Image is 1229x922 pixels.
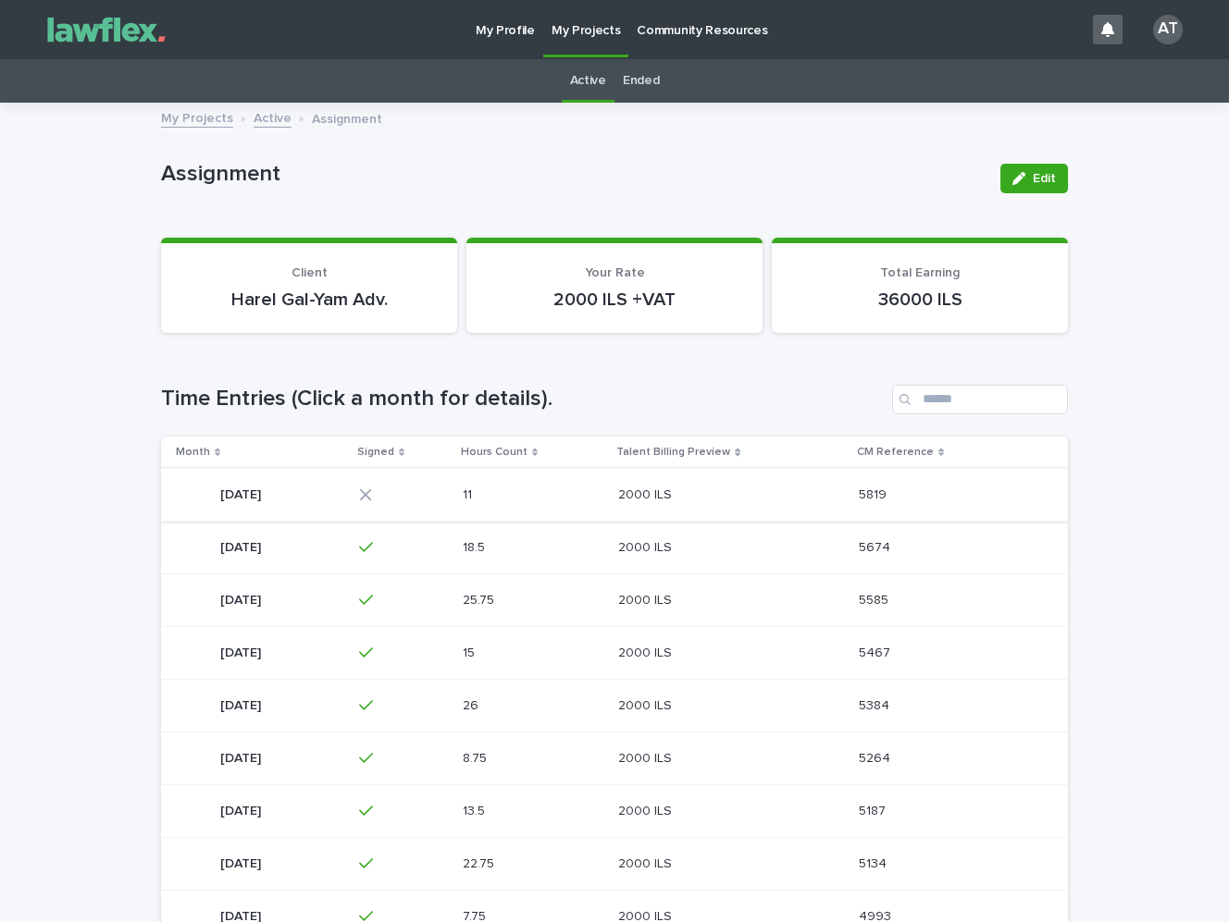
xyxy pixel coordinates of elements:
p: [DATE] [220,536,265,556]
p: 2000 ILS [618,695,676,714]
p: 2000 ILS [618,747,676,767]
p: [DATE] [220,853,265,872]
span: Edit [1033,172,1056,185]
p: 5187 [859,800,889,819]
p: [DATE] [220,484,265,503]
p: 15 [463,642,478,661]
a: Ended [623,59,659,103]
tr: [DATE][DATE] 18.518.5 2000 ILS2000 ILS 56745674 [161,521,1068,573]
p: 5134 [859,853,890,872]
p: 11 [463,484,476,503]
span: Client [292,266,328,279]
p: 2000 ILS [618,642,676,661]
p: 5467 [859,642,894,661]
p: 5585 [859,589,892,609]
p: 5674 [859,536,894,556]
tr: [DATE][DATE] 1515 2000 ILS2000 ILS 54675467 [161,626,1068,679]
p: Assignment [312,107,382,128]
p: 2000 ILS [618,589,676,609]
span: Total Earning [880,266,960,279]
p: Assignment [161,161,986,188]
p: 2000 ILS [618,853,676,872]
tr: [DATE][DATE] 22.7522.75 2000 ILS2000 ILS 51345134 [161,837,1068,890]
h1: Time Entries (Click a month for details). [161,386,885,412]
p: 25.75 [463,589,498,609]
p: 18.5 [463,536,489,556]
p: 2000 ILS +VAT [489,289,740,311]
p: 22.75 [463,853,498,872]
button: Edit [1000,164,1068,193]
p: [DATE] [220,695,265,714]
p: 36000 ILS [794,289,1046,311]
input: Search [892,385,1068,414]
p: Hours Count [461,442,528,462]
p: CM Reference [857,442,934,462]
p: Month [176,442,210,462]
tr: [DATE][DATE] 2626 2000 ILS2000 ILS 53845384 [161,679,1068,731]
div: AT [1153,15,1183,44]
p: [DATE] [220,747,265,767]
a: My Projects [161,106,233,128]
p: Talent Billing Preview [616,442,730,462]
p: 26 [463,695,482,714]
tr: [DATE][DATE] 13.513.5 2000 ILS2000 ILS 51875187 [161,784,1068,837]
p: 2000 ILS [618,800,676,819]
p: [DATE] [220,642,265,661]
img: Gnvw4qrBSHOAfo8VMhG6 [37,11,176,48]
p: [DATE] [220,589,265,609]
p: 8.75 [463,747,490,767]
p: 2000 ILS [618,536,676,556]
p: 5819 [859,484,890,503]
p: 5384 [859,695,893,714]
p: Harel Gal-Yam Adv. [183,289,435,311]
tr: [DATE][DATE] 25.7525.75 2000 ILS2000 ILS 55855585 [161,573,1068,626]
p: 13.5 [463,800,489,819]
a: Active [254,106,292,128]
p: Signed [357,442,394,462]
p: [DATE] [220,800,265,819]
p: 5264 [859,747,894,767]
span: Your Rate [585,266,645,279]
p: 2000 ILS [618,484,676,503]
a: Active [570,59,606,103]
tr: [DATE][DATE] 8.758.75 2000 ILS2000 ILS 52645264 [161,731,1068,784]
tr: [DATE][DATE] 1111 2000 ILS2000 ILS 58195819 [161,468,1068,521]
